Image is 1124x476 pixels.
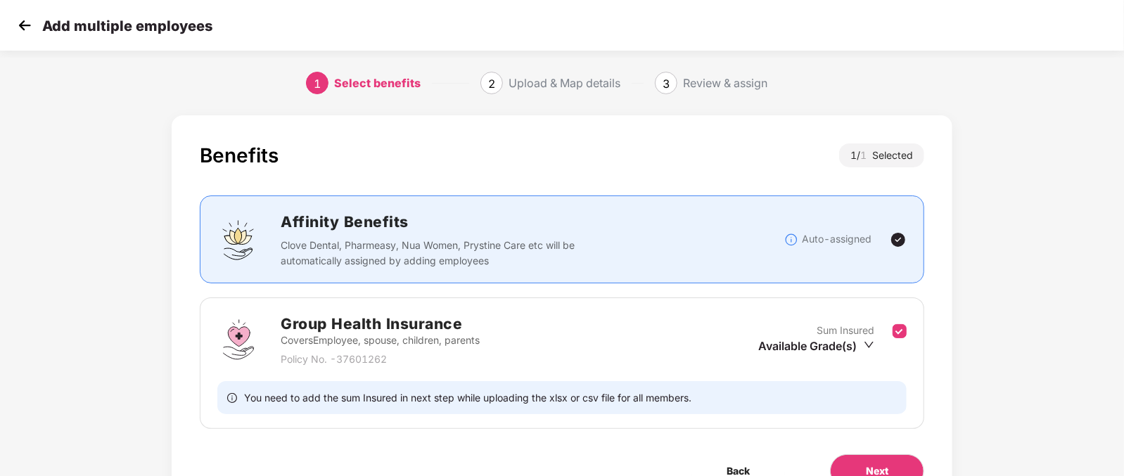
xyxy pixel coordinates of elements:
[244,391,691,404] span: You need to add the sum Insured in next step while uploading the xlsx or csv file for all members.
[802,231,871,247] p: Auto-assigned
[314,77,321,91] span: 1
[281,352,480,367] p: Policy No. - 37601262
[784,233,798,247] img: svg+xml;base64,PHN2ZyBpZD0iSW5mb18tXzMyeDMyIiBkYXRhLW5hbWU9IkluZm8gLSAzMngzMiIgeG1sbnM9Imh0dHA6Ly...
[817,323,874,338] p: Sum Insured
[281,238,582,269] p: Clove Dental, Pharmeasy, Nua Women, Prystine Care etc will be automatically assigned by adding em...
[683,72,767,94] div: Review & assign
[217,219,260,261] img: svg+xml;base64,PHN2ZyBpZD0iQWZmaW5pdHlfQmVuZWZpdHMiIGRhdGEtbmFtZT0iQWZmaW5pdHkgQmVuZWZpdHMiIHhtbG...
[864,340,874,350] span: down
[860,149,872,161] span: 1
[663,77,670,91] span: 3
[281,333,480,348] p: Covers Employee, spouse, children, parents
[488,77,495,91] span: 2
[200,143,279,167] div: Benefits
[227,391,237,404] span: info-circle
[281,210,784,233] h2: Affinity Benefits
[281,312,480,335] h2: Group Health Insurance
[14,15,35,36] img: svg+xml;base64,PHN2ZyB4bWxucz0iaHR0cDovL3d3dy53My5vcmcvMjAwMC9zdmciIHdpZHRoPSIzMCIgaGVpZ2h0PSIzMC...
[758,338,874,354] div: Available Grade(s)
[217,319,260,361] img: svg+xml;base64,PHN2ZyBpZD0iR3JvdXBfSGVhbHRoX0luc3VyYW5jZSIgZGF0YS1uYW1lPSJHcm91cCBIZWFsdGggSW5zdX...
[890,231,907,248] img: svg+xml;base64,PHN2ZyBpZD0iVGljay0yNHgyNCIgeG1sbnM9Imh0dHA6Ly93d3cudzMub3JnLzIwMDAvc3ZnIiB3aWR0aD...
[42,18,212,34] p: Add multiple employees
[509,72,620,94] div: Upload & Map details
[334,72,421,94] div: Select benefits
[839,143,924,167] div: 1 / Selected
